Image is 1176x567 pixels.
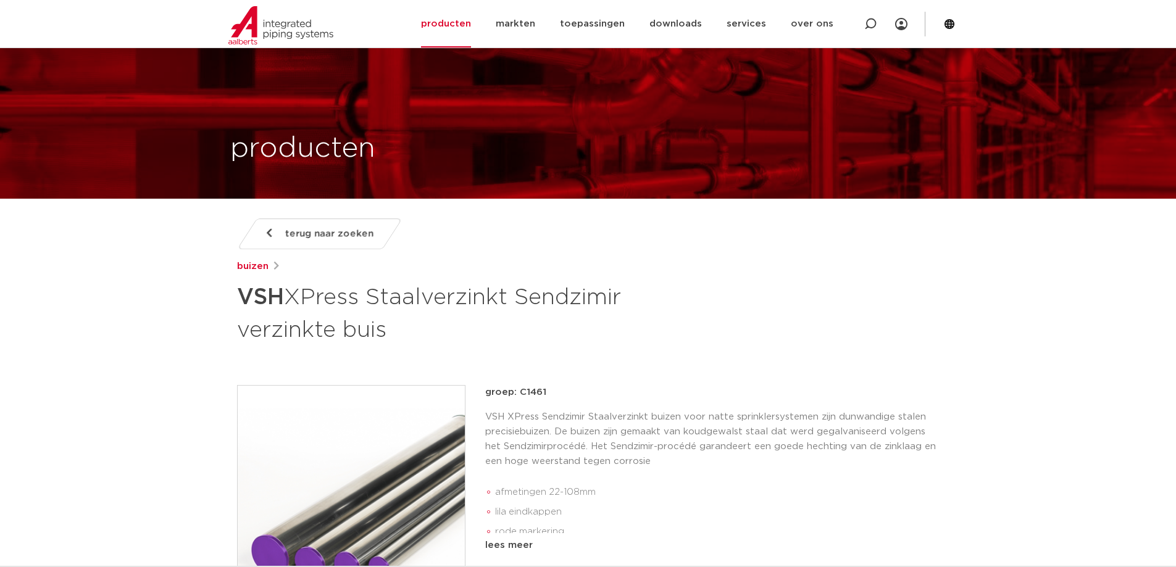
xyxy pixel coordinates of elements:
[485,410,940,469] p: VSH XPress Sendzimir Staalverzinkt buizen voor natte sprinklersystemen zijn dunwandige stalen pre...
[236,218,402,249] a: terug naar zoeken
[237,286,284,308] strong: VSH
[237,279,701,346] h1: XPress Staalverzinkt Sendzimir verzinkte buis
[485,385,940,400] p: groep: C1461
[495,502,940,522] li: lila eindkappen
[895,10,907,38] div: my IPS
[285,224,373,244] span: terug naar zoeken
[230,129,375,168] h1: producten
[495,522,940,542] li: rode markering
[495,482,940,502] li: afmetingen 22-108mm
[485,538,940,553] div: lees meer
[237,259,269,274] a: buizen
